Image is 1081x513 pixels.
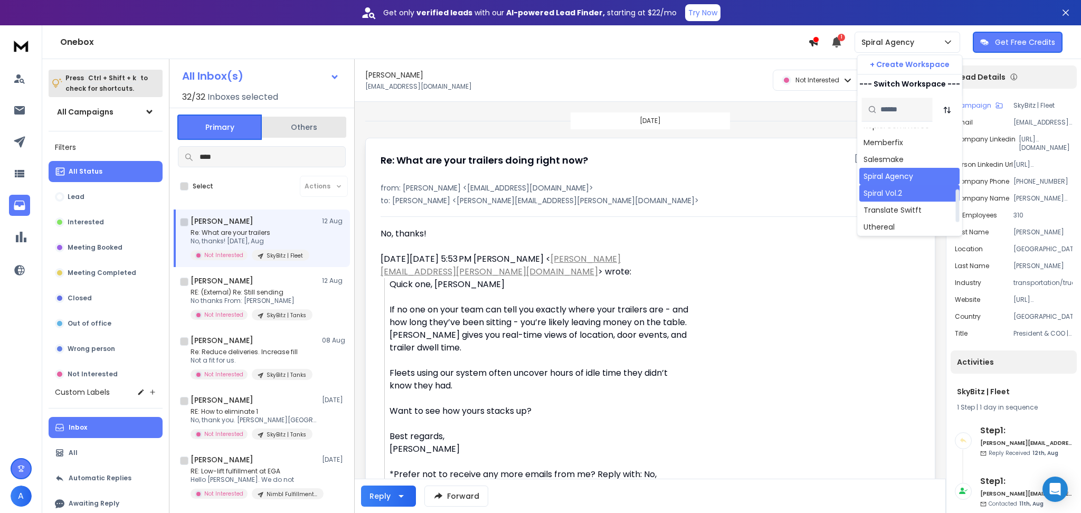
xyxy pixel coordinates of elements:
[69,423,87,432] p: Inbox
[68,345,115,353] p: Wrong person
[267,371,306,379] p: SkyBitz | Tanks
[989,500,1044,508] p: Contacted
[955,135,1019,152] p: Company Linkedin Url
[1013,160,1073,169] p: [URL][DOMAIN_NAME][PERSON_NAME]
[864,205,922,215] div: Translate Switft
[864,188,902,198] div: Spiral Vol.2
[955,211,997,220] p: # Employees
[381,253,689,278] div: [DATE][DATE] 5:53 PM [PERSON_NAME] < > wrote:
[49,364,163,385] button: Not Interested
[980,424,1073,437] h6: Step 1 :
[416,7,472,18] strong: verified leads
[381,253,621,278] a: [PERSON_NAME][EMAIL_ADDRESS][PERSON_NAME][DOMAIN_NAME]
[207,91,278,103] h3: Inboxes selected
[11,486,32,507] button: A
[955,101,991,110] p: Campaign
[65,73,148,94] p: Press to check for shortcuts.
[191,216,253,226] h1: [PERSON_NAME]
[980,490,1073,498] h6: [PERSON_NAME][EMAIL_ADDRESS][PERSON_NAME][DOMAIN_NAME]
[1013,245,1073,253] p: [GEOGRAPHIC_DATA]
[182,91,205,103] span: 32 / 32
[980,439,1073,447] h6: [PERSON_NAME][EMAIL_ADDRESS][PERSON_NAME][DOMAIN_NAME]
[973,32,1063,53] button: Get Free Credits
[49,161,163,182] button: All Status
[191,335,253,346] h1: [PERSON_NAME]
[191,407,317,416] p: RE: How to eliminate 1
[1013,194,1073,203] p: [PERSON_NAME] Trucking Corporation
[365,70,423,80] h1: [PERSON_NAME]
[69,167,102,176] p: All Status
[864,154,904,165] div: Salesmake
[204,251,243,259] p: Not Interested
[68,193,84,201] p: Lead
[68,370,118,378] p: Not Interested
[69,474,131,482] p: Automatic Replies
[191,476,317,484] p: Hello [PERSON_NAME]. We do not
[1042,477,1068,502] div: Open Intercom Messenger
[191,348,312,356] p: Re: Reduce deliveries. Increase fill
[49,186,163,207] button: Lead
[182,71,243,81] h1: All Inbox(s)
[955,101,1003,110] button: Campaign
[191,229,309,237] p: Re: What are your trailers
[795,76,839,84] p: Not Interested
[204,370,243,378] p: Not Interested
[864,222,895,232] div: Uthereal
[68,243,122,252] p: Meeting Booked
[957,403,975,412] span: 1 Step
[685,4,720,21] button: Try Now
[49,442,163,463] button: All
[1013,262,1073,270] p: [PERSON_NAME]
[322,455,346,464] p: [DATE]
[49,140,163,155] h3: Filters
[383,7,677,18] p: Get only with our starting at $22/mo
[381,227,689,240] div: No, thanks!
[381,195,920,206] p: to: [PERSON_NAME] <[PERSON_NAME][EMAIL_ADDRESS][PERSON_NAME][DOMAIN_NAME]>
[864,120,930,131] div: KeplerCommerce
[424,486,488,507] button: Forward
[381,153,588,168] h1: Re: What are your trailers doing right now?
[49,237,163,258] button: Meeting Booked
[68,218,104,226] p: Interested
[204,311,243,319] p: Not Interested
[390,278,689,493] div: Quick one, [PERSON_NAME] If no one on your team can tell you exactly where your trailers are - an...
[60,36,808,49] h1: Onebox
[177,115,262,140] button: Primary
[955,245,983,253] p: location
[838,34,845,41] span: 1
[1019,135,1073,152] p: [URL][DOMAIN_NAME][PERSON_NAME]
[204,490,243,498] p: Not Interested
[361,486,416,507] button: Reply
[957,386,1070,397] h1: SkyBitz | Fleet
[267,252,303,260] p: SkyBitz | Fleet
[1019,500,1044,508] span: 11th, Aug
[1013,279,1073,287] p: transportation/trucking/railroad
[957,72,1006,82] p: Lead Details
[855,153,920,164] p: [DATE] : 06:36 pm
[1013,211,1073,220] p: 310
[68,269,136,277] p: Meeting Completed
[49,288,163,309] button: Closed
[322,336,346,345] p: 08 Aug
[955,296,980,304] p: website
[191,288,312,297] p: RE: (External) Re: Still sending
[69,449,78,457] p: All
[68,319,111,328] p: Out of office
[857,55,962,74] button: + Create Workspace
[1013,101,1073,110] p: SkyBitz | Fleet
[191,454,253,465] h1: [PERSON_NAME]
[640,117,661,125] p: [DATE]
[174,65,348,87] button: All Inbox(s)
[955,279,981,287] p: industry
[267,311,306,319] p: SkyBitz | Tanks
[870,59,950,70] p: + Create Workspace
[859,79,960,89] p: --- Switch Workspace ---
[365,82,472,91] p: [EMAIL_ADDRESS][DOMAIN_NAME]
[1013,177,1073,186] p: [PHONE_NUMBER]
[55,387,110,397] h3: Custom Labels
[191,467,317,476] p: RE: Low-lift fulfillment at EGA
[68,294,92,302] p: Closed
